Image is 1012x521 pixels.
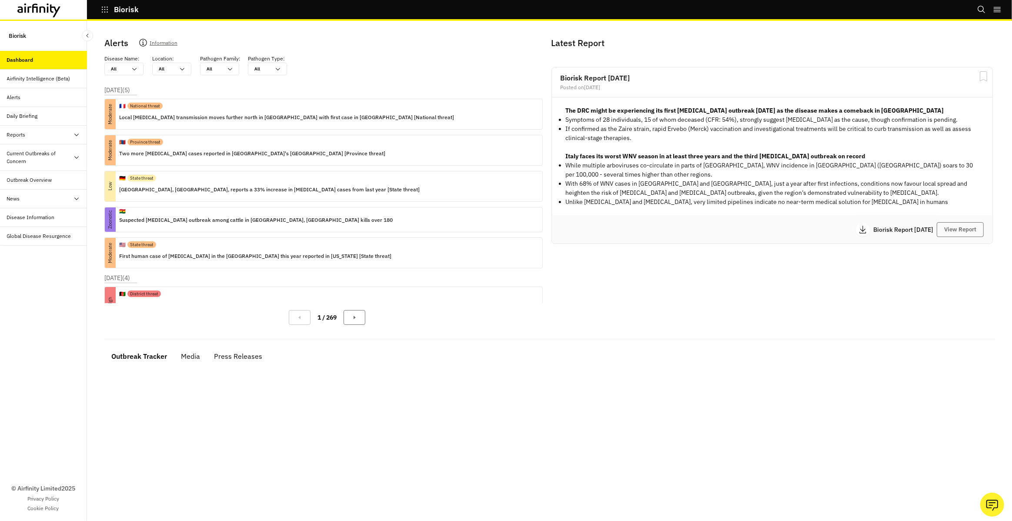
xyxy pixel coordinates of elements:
p: While multiple arboviruses co-circulate in parts of [GEOGRAPHIC_DATA], WNV incidence in [GEOGRAPH... [566,161,979,179]
p: Biorisk [9,28,26,44]
button: Search [977,2,986,17]
p: Zoonotic [98,214,123,225]
div: Airfinity Intelligence (Beta) [7,75,70,83]
p: State threat [130,241,154,248]
div: Daily Briefing [7,112,38,120]
strong: The DRC might be experiencing its first [MEDICAL_DATA] outbreak [DATE] as the disease makes a com... [566,107,944,114]
div: Outbreak Tracker [111,350,167,363]
p: Information [150,38,177,50]
p: 🇦🇫 [119,290,126,298]
svg: Bookmark Report [978,71,989,82]
p: Latest Report [551,37,992,50]
p: Pathogen Type : [248,55,285,63]
p: Moderate [95,145,125,156]
p: High [95,297,125,307]
p: [DATE] ( 5 ) [104,86,130,95]
strong: Italy faces its worst WNV season in at least three years and the third [MEDICAL_DATA] outbreak on... [566,152,866,160]
div: Outbreak Overview [7,176,52,184]
button: View Report [937,222,984,237]
p: Local [MEDICAL_DATA] transmission moves further north in [GEOGRAPHIC_DATA] with first case in [GE... [119,113,454,122]
p: Disease Name : [104,55,140,63]
p: First human case of [MEDICAL_DATA] in the [GEOGRAPHIC_DATA] this year reported in [US_STATE] [Sta... [119,251,391,261]
p: Alerts [104,37,128,50]
p: District threat [130,291,158,297]
p: Low [95,181,125,192]
p: [GEOGRAPHIC_DATA], [GEOGRAPHIC_DATA], reports a 33% increase in [MEDICAL_DATA] cases from last ye... [119,185,420,194]
div: News [7,195,20,203]
p: 1 / 269 [317,313,337,322]
p: 🇩🇪 [119,174,126,182]
p: 🇫🇷 [119,102,126,110]
p: State threat [130,175,154,181]
button: Ask our analysts [980,493,1004,517]
button: Close Sidebar [82,30,93,41]
p: [DATE] ( 4 ) [104,274,130,283]
p: Biorisk Report [DATE] [873,227,937,233]
a: Cookie Policy [28,504,59,512]
p: © Airfinity Limited 2025 [11,484,75,493]
div: Media [181,350,200,363]
p: If confirmed as the Zaire strain, rapid Ervebo (Merck) vaccination and investigational treatments... [566,124,979,143]
p: 🇲🇳 [119,138,126,146]
p: Pathogen Family : [200,55,240,63]
p: Crimean-Congo haemorrhagic fever case reported in [GEOGRAPHIC_DATA], [GEOGRAPHIC_DATA] [District ... [119,301,395,310]
p: 🇬🇭 [119,207,126,215]
div: Press Releases [214,350,262,363]
div: Global Disease Resurgence [7,232,71,240]
p: National threat [130,103,160,109]
p: Suspected [MEDICAL_DATA] outbreak among cattle in [GEOGRAPHIC_DATA], [GEOGRAPHIC_DATA] kills over... [119,215,393,225]
p: Location : [152,55,174,63]
div: Dashboard [7,56,33,64]
p: Two more [MEDICAL_DATA] cases reported in [GEOGRAPHIC_DATA]'s [GEOGRAPHIC_DATA] [Province threat] [119,149,385,158]
p: With 68% of WNV cases in [GEOGRAPHIC_DATA] and [GEOGRAPHIC_DATA], just a year after first infecti... [566,179,979,197]
button: Next Page [344,310,365,325]
div: Alerts [7,94,21,101]
p: Unlike [MEDICAL_DATA] and [MEDICAL_DATA], very limited pipelines indicate no near-term medical so... [566,197,979,207]
p: Moderate [95,247,125,258]
div: Current Outbreaks of Concern [7,150,73,165]
p: 🇺🇸 [119,241,126,249]
h2: Biorisk Report [DATE] [561,74,984,81]
button: Biorisk [101,2,139,17]
p: Biorisk [114,6,139,13]
div: Reports [7,131,26,139]
div: Disease Information [7,214,55,221]
div: Posted on [DATE] [561,85,984,90]
button: Previous Page [289,310,311,325]
a: Privacy Policy [27,495,59,503]
p: Province threat [130,139,160,145]
p: Moderate [95,109,125,120]
p: Symptoms of 28 individuals, 15 of whom deceased (CFR: 54%), strongly suggest [MEDICAL_DATA] as th... [566,115,979,124]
